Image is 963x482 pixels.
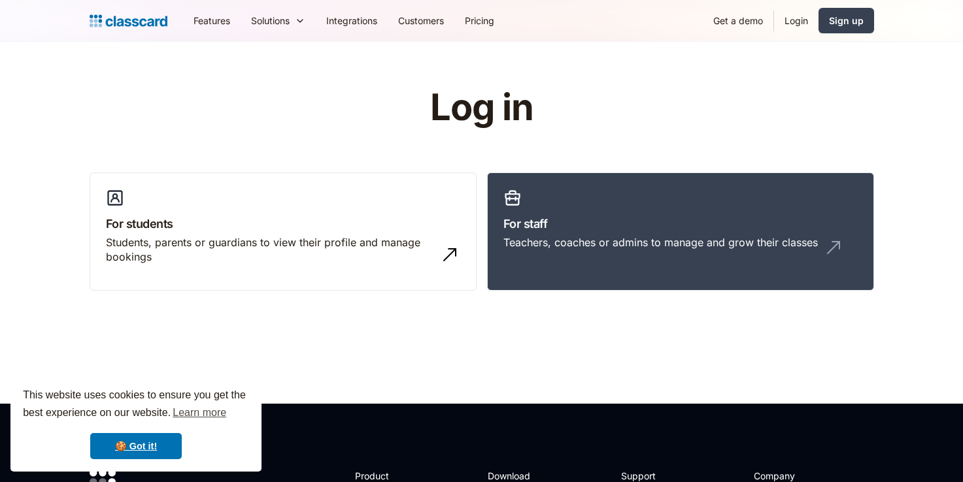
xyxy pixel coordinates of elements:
a: For staffTeachers, coaches or admins to manage and grow their classes [487,172,874,291]
div: Sign up [829,14,864,27]
div: Solutions [241,6,316,35]
a: Integrations [316,6,388,35]
a: Login [774,6,819,35]
div: cookieconsent [10,375,262,472]
span: This website uses cookies to ensure you get the best experience on our website. [23,387,249,423]
h3: For students [106,215,460,233]
a: Sign up [819,8,874,33]
h3: For staff [503,215,858,233]
a: Customers [388,6,454,35]
div: Solutions [251,14,290,27]
div: Students, parents or guardians to view their profile and manage bookings [106,235,434,265]
a: home [90,12,167,30]
div: Teachers, coaches or admins to manage and grow their classes [503,235,818,249]
a: dismiss cookie message [90,433,182,459]
a: Pricing [454,6,505,35]
h1: Log in [274,88,689,128]
a: For studentsStudents, parents or guardians to view their profile and manage bookings [90,172,477,291]
a: Features [183,6,241,35]
a: learn more about cookies [171,403,228,423]
a: Get a demo [703,6,773,35]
